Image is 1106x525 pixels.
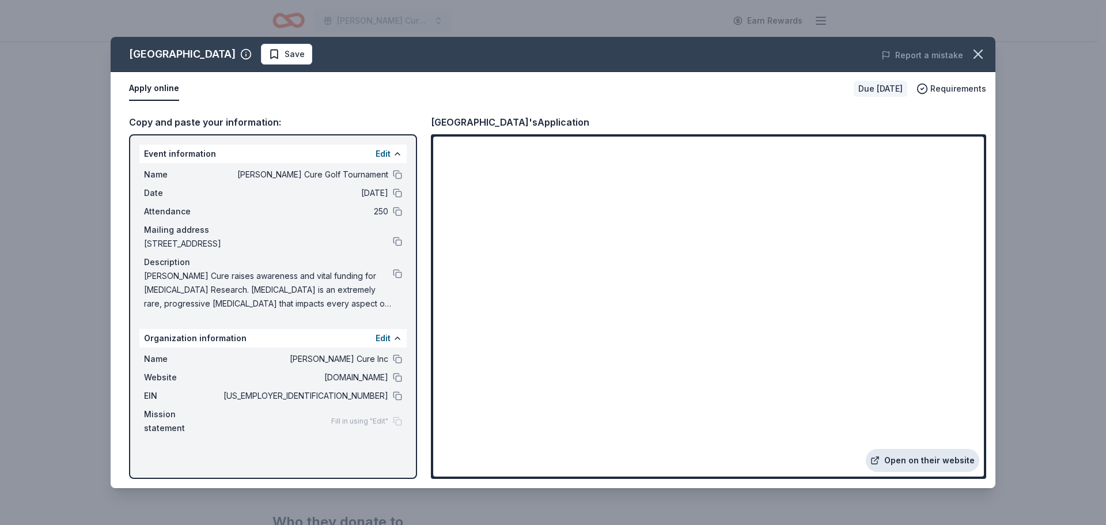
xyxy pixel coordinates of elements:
[129,45,236,63] div: [GEOGRAPHIC_DATA]
[331,417,388,426] span: Fill in using "Edit"
[285,47,305,61] span: Save
[144,205,221,218] span: Attendance
[139,329,407,348] div: Organization information
[221,205,388,218] span: 250
[144,168,221,182] span: Name
[139,145,407,163] div: Event information
[376,147,391,161] button: Edit
[881,48,963,62] button: Report a mistake
[431,115,589,130] div: [GEOGRAPHIC_DATA]'s Application
[866,449,979,472] a: Open on their website
[376,331,391,345] button: Edit
[144,371,221,384] span: Website
[930,82,986,96] span: Requirements
[144,255,402,269] div: Description
[129,115,417,130] div: Copy and paste your information:
[144,269,393,311] span: [PERSON_NAME] Cure raises awareness and vital funding for [MEDICAL_DATA] Research. [MEDICAL_DATA]...
[221,371,388,384] span: [DOMAIN_NAME]
[144,407,221,435] span: Mission statement
[144,186,221,200] span: Date
[144,237,393,251] span: [STREET_ADDRESS]
[854,81,907,97] div: Due [DATE]
[221,352,388,366] span: [PERSON_NAME] Cure Inc
[129,77,179,101] button: Apply online
[221,186,388,200] span: [DATE]
[916,82,986,96] button: Requirements
[144,389,221,403] span: EIN
[261,44,312,65] button: Save
[144,352,221,366] span: Name
[144,223,402,237] div: Mailing address
[221,168,388,182] span: [PERSON_NAME] Cure Golf Tournament
[221,389,388,403] span: [US_EMPLOYER_IDENTIFICATION_NUMBER]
